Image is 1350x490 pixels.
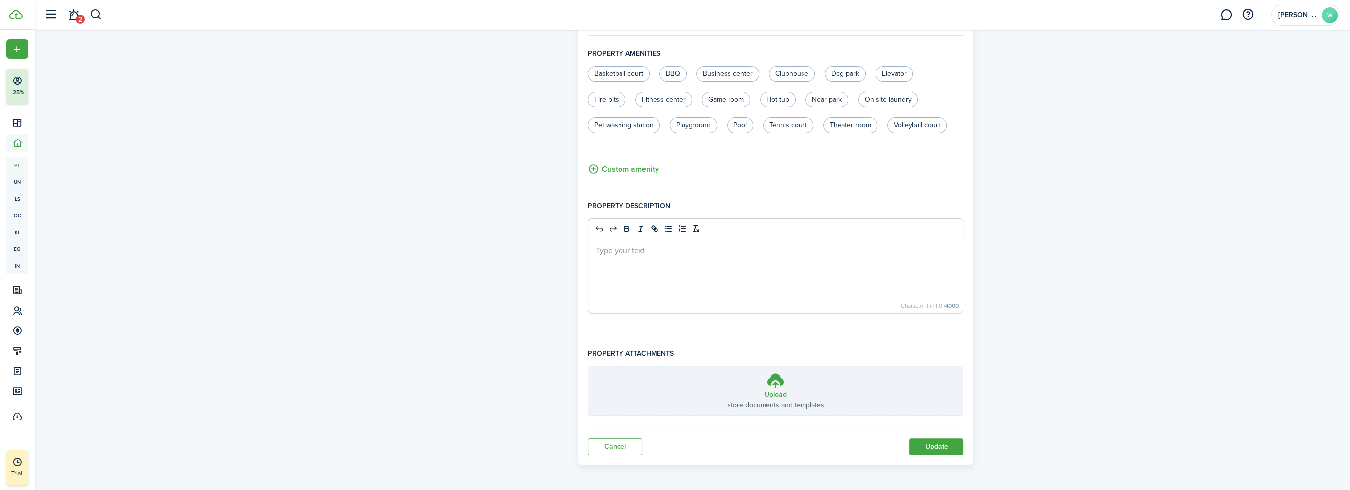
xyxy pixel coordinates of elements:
[588,92,625,107] label: Fire pits
[876,66,913,82] label: Elevator
[887,117,947,133] label: Volleyball court
[635,92,692,107] label: Fitness center
[702,92,750,107] label: Game room
[6,39,28,59] button: Open menu
[6,241,28,257] a: eq
[763,117,813,133] label: Tennis court
[945,301,958,310] b: 4000
[909,438,963,455] button: Update
[9,10,23,19] img: TenantCloud
[1240,6,1256,23] button: Open resource center
[6,257,28,274] a: in
[728,400,824,410] p: store documents and templates
[6,174,28,190] a: un
[727,117,753,133] label: Pool
[606,223,620,235] button: redo: redo
[825,66,866,82] label: Dog park
[769,66,815,82] label: Clubhouse
[588,438,642,455] a: Cancel
[6,207,28,224] a: oc
[620,223,634,235] button: bold
[858,92,918,107] label: On-site laundry
[1278,12,1318,19] span: William
[634,223,648,235] button: italic
[6,69,88,104] button: 25%
[11,469,51,478] p: Trial
[588,48,964,66] h4: Property amenities
[6,157,28,174] a: pt
[6,190,28,207] a: ls
[648,223,661,235] button: link
[6,450,28,485] a: Trial
[675,223,689,235] button: list: ordered
[1322,7,1338,23] avatar-text: W
[1217,2,1236,28] a: Messaging
[64,2,83,28] a: Notifications
[588,117,660,133] label: Pet washing station
[689,223,703,235] button: clean
[76,15,85,24] span: 2
[12,88,25,97] p: 25%
[760,92,796,107] label: Hot tub
[90,6,102,23] button: Search
[900,303,958,309] small: Character limit: 0 /
[823,117,877,133] label: Theater room
[659,66,687,82] label: BBQ
[588,66,650,82] label: Basketball court
[6,224,28,241] a: kl
[41,5,60,24] button: Open sidebar
[805,92,848,107] label: Near park
[592,223,606,235] button: undo: undo
[661,223,675,235] button: list: bullet
[588,201,964,218] h4: Property description
[765,389,787,400] h3: Upload
[588,349,964,366] h4: Property attachments
[696,66,759,82] label: Business center
[670,117,717,133] label: Playground
[588,163,659,175] button: Custom amenity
